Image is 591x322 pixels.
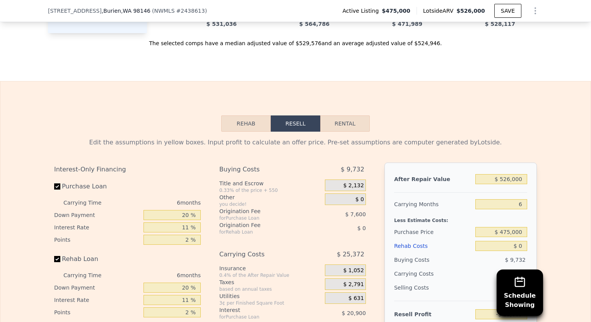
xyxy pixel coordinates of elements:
[345,211,366,217] span: $ 7,600
[299,21,330,27] span: $ 564,786
[48,33,543,47] div: The selected comps have a median adjusted value of $529,576 and an average adjusted value of $524...
[54,294,140,306] div: Interest Rate
[382,7,410,15] span: $475,000
[63,197,114,209] div: Carrying Time
[394,225,472,239] div: Purchase Price
[54,163,201,176] div: Interest-Only Financing
[176,8,205,14] span: # 2438613
[207,21,237,27] span: $ 531,036
[219,221,306,229] div: Origination Fee
[154,8,174,14] span: NWMLS
[54,183,60,190] input: Purchase Loan
[219,278,322,286] div: Taxes
[219,314,306,320] div: for Purchase Loan
[494,4,521,18] button: SAVE
[219,300,322,306] div: 3¢ per Finished Square Foot
[343,267,364,274] span: $ 1,052
[485,21,515,27] span: $ 528,117
[343,182,364,189] span: $ 2,132
[54,256,60,262] input: Rehab Loan
[348,295,364,302] span: $ 631
[54,281,140,294] div: Down Payment
[392,21,422,27] span: $ 471,989
[219,286,322,292] div: based on annual taxes
[394,253,472,267] div: Buying Costs
[271,115,320,132] button: Resell
[221,115,271,132] button: Rehab
[456,8,485,14] span: $526,000
[117,269,201,281] div: 6 months
[152,7,207,15] div: ( )
[121,8,150,14] span: , WA 98146
[219,163,306,176] div: Buying Costs
[219,187,322,193] div: 0.33% of the price + 550
[505,257,526,263] span: $ 9,732
[342,7,382,15] span: Active Listing
[54,180,140,193] label: Purchase Loan
[219,207,306,215] div: Origination Fee
[54,306,140,319] div: Points
[423,7,456,15] span: Lotside ARV
[394,267,442,281] div: Carrying Costs
[102,7,150,15] span: , Burien
[341,163,364,176] span: $ 9,732
[219,264,322,272] div: Insurance
[528,3,543,19] button: Show Options
[342,310,366,316] span: $ 20,900
[219,229,306,235] div: for Rehab Loan
[394,211,527,225] div: Less Estimate Costs:
[219,306,306,314] div: Interest
[219,180,322,187] div: Title and Escrow
[219,292,322,300] div: Utilities
[117,197,201,209] div: 6 months
[54,221,140,234] div: Interest Rate
[54,209,140,221] div: Down Payment
[219,215,306,221] div: for Purchase Loan
[394,239,472,253] div: Rehab Costs
[219,272,322,278] div: 0.4% of the After Repair Value
[357,225,366,231] span: $ 0
[219,193,322,201] div: Other
[394,307,472,321] div: Resell Profit
[219,247,306,261] div: Carrying Costs
[54,138,537,147] div: Edit the assumptions in yellow boxes. Input profit to calculate an offer price. Pre-set assumptio...
[63,269,114,281] div: Carrying Time
[48,7,102,15] span: [STREET_ADDRESS]
[54,252,140,266] label: Rehab Loan
[394,281,472,295] div: Selling Costs
[219,201,322,207] div: you decide!
[320,115,370,132] button: Rental
[394,197,472,211] div: Carrying Months
[54,234,140,246] div: Points
[343,281,364,288] span: $ 2,791
[497,269,543,316] button: ScheduleShowing
[394,172,472,186] div: After Repair Value
[355,196,364,203] span: $ 0
[337,247,364,261] span: $ 25,372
